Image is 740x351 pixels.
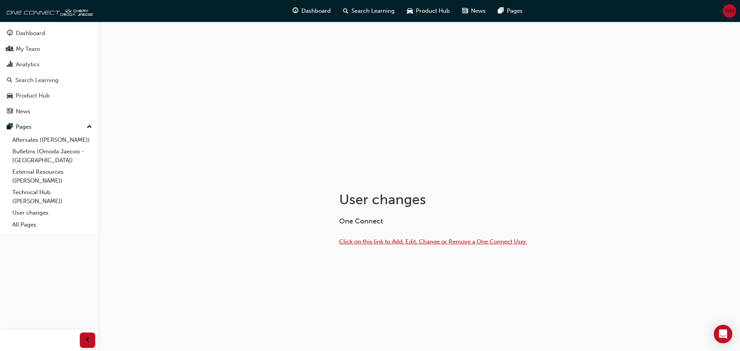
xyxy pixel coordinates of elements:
a: search-iconSearch Learning [337,3,401,19]
div: Dashboard [16,29,45,38]
span: guage-icon [293,6,298,16]
a: User changes [9,207,95,219]
a: Aftersales ([PERSON_NAME]) [9,134,95,146]
span: search-icon [7,77,12,84]
a: guage-iconDashboard [286,3,337,19]
a: Bulletins (Omoda Jaecoo - [GEOGRAPHIC_DATA]) [9,146,95,166]
span: Search Learning [351,7,395,15]
span: WN [725,7,734,15]
a: Analytics [3,57,95,72]
span: news-icon [462,6,468,16]
a: Click on this link to Add, Edit, Change or Remove a One Connect User. [339,238,527,245]
button: Pages [3,120,95,134]
a: news-iconNews [456,3,492,19]
a: car-iconProduct Hub [401,3,456,19]
a: pages-iconPages [492,3,529,19]
div: My Team [16,45,40,54]
a: External Resources ([PERSON_NAME]) [9,166,95,186]
a: News [3,104,95,119]
a: Search Learning [3,73,95,87]
span: Product Hub [416,7,450,15]
a: Technical Hub ([PERSON_NAME]) [9,186,95,207]
button: DashboardMy TeamAnalyticsSearch LearningProduct HubNews [3,25,95,120]
a: Product Hub [3,89,95,103]
div: Open Intercom Messenger [714,325,732,343]
span: guage-icon [7,30,13,37]
button: WN [723,4,736,18]
a: All Pages [9,219,95,231]
h1: User changes [339,191,592,208]
span: prev-icon [85,336,91,345]
img: oneconnect [4,3,92,18]
div: News [16,107,30,116]
span: Pages [507,7,523,15]
div: Search Learning [15,76,59,85]
span: Dashboard [301,7,331,15]
span: car-icon [7,92,13,99]
span: search-icon [343,6,348,16]
span: people-icon [7,46,13,53]
a: My Team [3,42,95,56]
div: Pages [16,123,32,131]
span: One Connect [339,217,383,225]
span: chart-icon [7,61,13,68]
div: Analytics [16,60,40,69]
span: pages-icon [498,6,504,16]
span: News [471,7,486,15]
span: car-icon [407,6,413,16]
span: news-icon [7,108,13,115]
span: pages-icon [7,124,13,131]
span: up-icon [87,122,92,132]
div: Product Hub [16,91,50,100]
a: Dashboard [3,26,95,40]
